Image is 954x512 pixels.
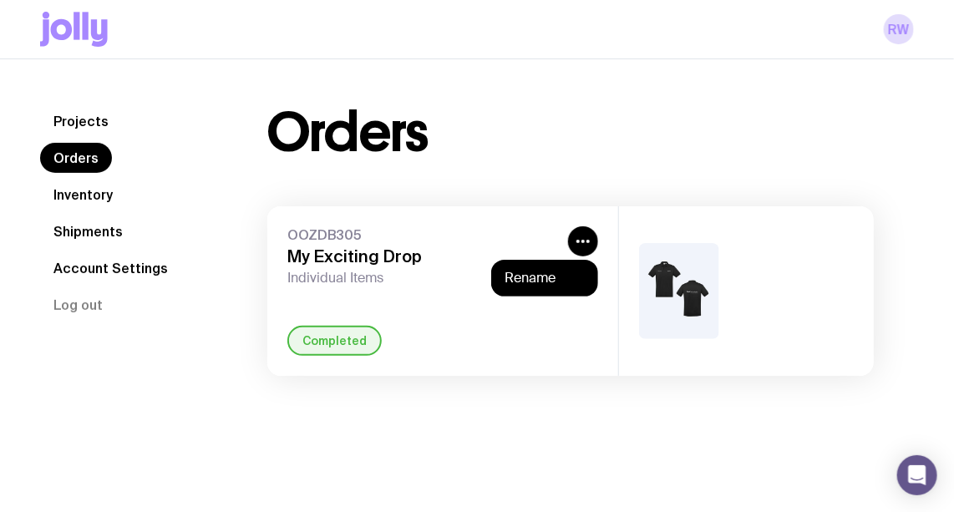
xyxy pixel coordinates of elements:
[287,246,561,266] h3: My Exciting Drop
[287,226,561,243] span: OOZDB305
[884,14,914,44] a: RW
[40,216,136,246] a: Shipments
[287,326,382,356] div: Completed
[505,270,585,286] button: Rename
[40,253,181,283] a: Account Settings
[287,270,561,286] span: Individual Items
[40,290,116,320] button: Log out
[267,106,429,160] h1: Orders
[40,143,112,173] a: Orders
[897,455,937,495] div: Open Intercom Messenger
[40,106,122,136] a: Projects
[40,180,126,210] a: Inventory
